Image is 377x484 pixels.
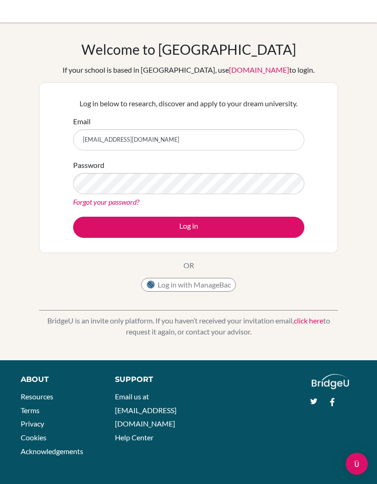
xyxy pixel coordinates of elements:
[346,453,368,475] div: Open Intercom Messenger
[63,64,314,75] div: If your school is based in [GEOGRAPHIC_DATA], use to login.
[312,374,349,389] img: logo_white@2x-f4f0deed5e89b7ecb1c2cc34c3e3d731f90f0f143d5ea2071677605dd97b5244.png
[39,315,338,337] p: BridgeU is an invite only platform. If you haven’t received your invitation email, to request it ...
[81,41,296,58] h1: Welcome to [GEOGRAPHIC_DATA]
[73,160,104,171] label: Password
[73,98,304,109] p: Log in below to research, discover and apply to your dream university.
[294,316,323,325] a: click here
[21,374,94,385] div: About
[21,447,83,455] a: Acknowledgements
[21,433,46,442] a: Cookies
[21,392,53,401] a: Resources
[21,406,40,415] a: Terms
[183,260,194,271] p: OR
[21,419,44,428] a: Privacy
[73,217,304,238] button: Log in
[115,392,177,428] a: Email us at [EMAIL_ADDRESS][DOMAIN_NAME]
[115,374,180,385] div: Support
[73,116,91,127] label: Email
[229,65,289,74] a: [DOMAIN_NAME]
[73,197,139,206] a: Forgot your password?
[115,433,154,442] a: Help Center
[141,278,236,292] button: Log in with ManageBac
